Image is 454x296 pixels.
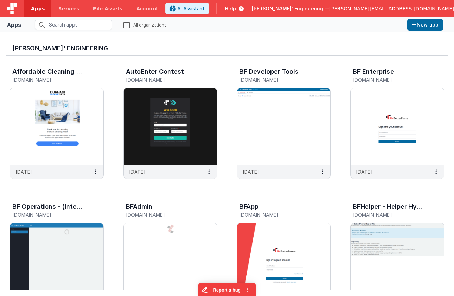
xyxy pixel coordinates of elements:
h5: [DOMAIN_NAME] [12,77,87,82]
h5: [DOMAIN_NAME] [239,212,314,217]
span: File Assets [93,5,123,12]
h3: AutoEnter Contest [126,68,184,75]
h3: BF Developer Tools [239,68,298,75]
h5: [DOMAIN_NAME] [353,77,427,82]
h5: [DOMAIN_NAME] [126,212,200,217]
span: Apps [31,5,45,12]
button: New app [407,19,443,31]
h3: BF Enterprise [353,68,394,75]
button: AI Assistant [165,3,209,14]
p: [DATE] [16,168,32,175]
span: Servers [58,5,79,12]
span: AI Assistant [177,5,205,12]
h3: Affordable Cleaning Services [12,68,85,75]
p: [DATE] [356,168,373,175]
h3: BFApp [239,203,258,210]
h5: [DOMAIN_NAME] [353,212,427,217]
span: [PERSON_NAME]' Engineering — [252,5,329,12]
h3: [PERSON_NAME]' Engineering [12,45,442,52]
h5: [DOMAIN_NAME] [126,77,200,82]
h3: BF Operations - (internal use) [12,203,85,210]
h3: BFHelper - Helper Hybrid App [353,203,425,210]
span: Help [225,5,236,12]
h5: [DOMAIN_NAME] [239,77,314,82]
h3: BFAdmin [126,203,152,210]
p: [DATE] [243,168,259,175]
h5: [DOMAIN_NAME] [12,212,87,217]
input: Search apps [35,20,112,30]
label: All organizations [123,21,167,28]
p: [DATE] [129,168,146,175]
span: [PERSON_NAME][EMAIL_ADDRESS][DOMAIN_NAME] [329,5,454,12]
div: Apps [7,21,21,29]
